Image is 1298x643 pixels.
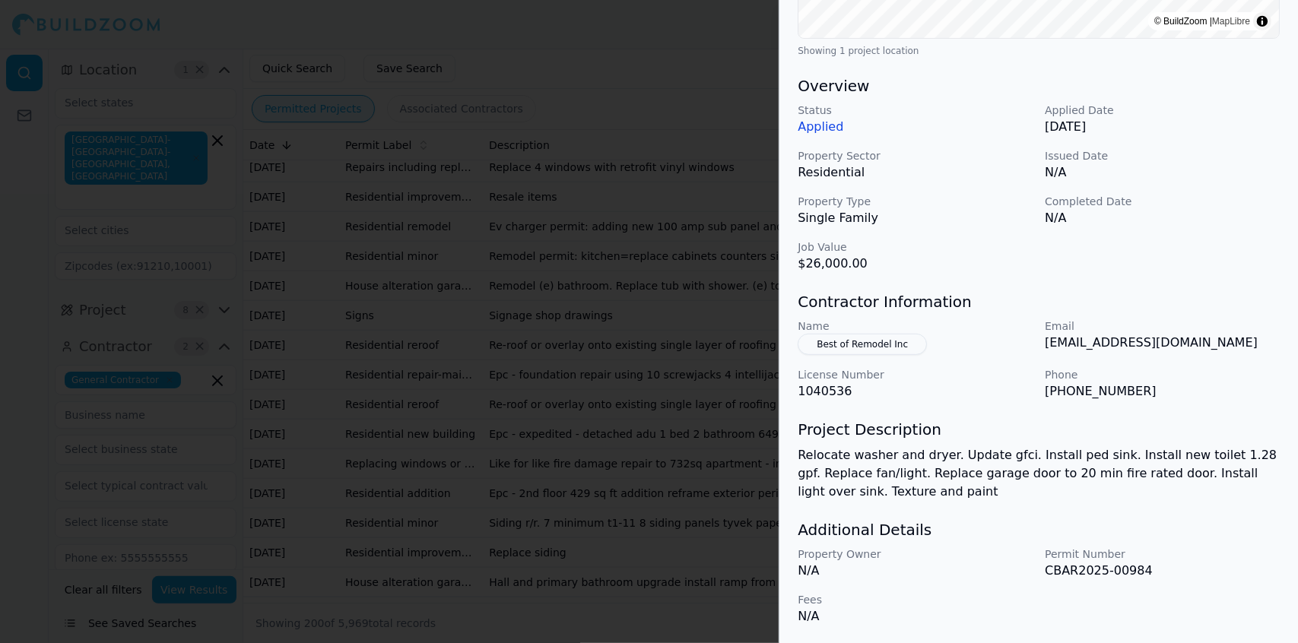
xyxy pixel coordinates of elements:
p: N/A [1045,209,1280,227]
p: Name [798,318,1033,334]
p: 1040536 [798,382,1033,401]
p: Fees [798,592,1033,607]
p: Phone [1045,367,1280,382]
h3: Project Description [798,419,1280,440]
p: Single Family [798,209,1033,227]
p: Issued Date [1045,148,1280,163]
div: © BuildZoom | [1154,14,1250,29]
p: CBAR2025-00984 [1045,562,1280,580]
p: Permit Number [1045,546,1280,562]
p: [EMAIL_ADDRESS][DOMAIN_NAME] [1045,334,1280,352]
p: Completed Date [1045,194,1280,209]
p: N/A [798,607,1033,626]
h3: Contractor Information [798,291,1280,312]
p: Status [798,103,1033,118]
p: Residential [798,163,1033,182]
p: Property Sector [798,148,1033,163]
p: Email [1045,318,1280,334]
p: N/A [1045,163,1280,182]
button: Best of Remodel Inc [798,334,927,355]
h3: Additional Details [798,519,1280,540]
p: License Number [798,367,1033,382]
p: Relocate washer and dryer. Update gfci. Install ped sink. Install new toilet 1.28 gpf. Replace fa... [798,446,1280,501]
p: Job Value [798,239,1033,255]
p: Applied Date [1045,103,1280,118]
summary: Toggle attribution [1253,12,1271,30]
p: [PHONE_NUMBER] [1045,382,1280,401]
p: Applied [798,118,1033,136]
a: MapLibre [1212,16,1250,27]
p: Property Type [798,194,1033,209]
p: [DATE] [1045,118,1280,136]
div: Showing 1 project location [798,45,1280,57]
p: N/A [798,562,1033,580]
p: $26,000.00 [798,255,1033,273]
p: Property Owner [798,546,1033,562]
h3: Overview [798,75,1280,97]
